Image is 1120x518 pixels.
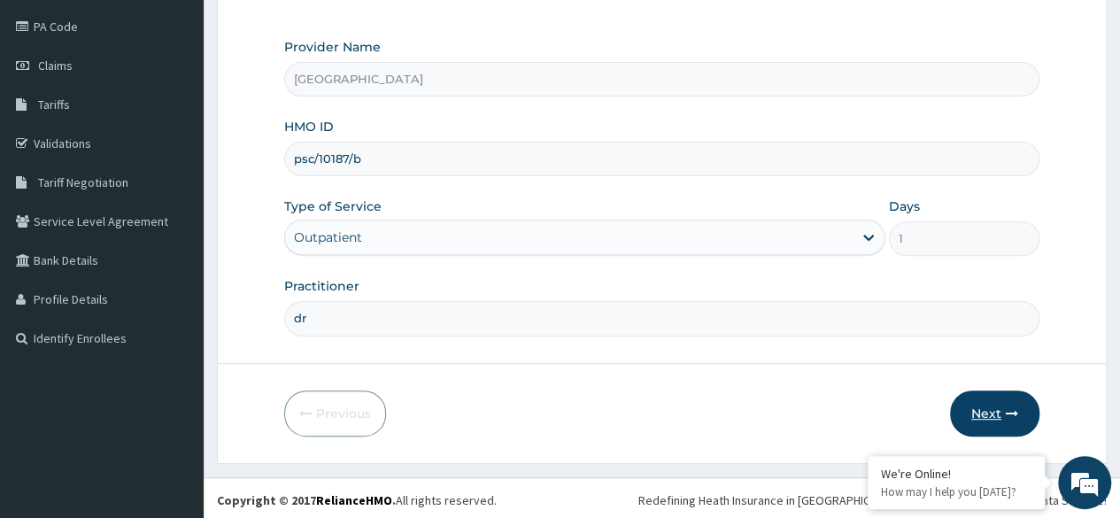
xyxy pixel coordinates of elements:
label: Days [889,197,920,215]
span: Tariffs [38,97,70,112]
img: d_794563401_company_1708531726252_794563401 [33,89,72,133]
label: Type of Service [284,197,382,215]
p: How may I help you today? [881,484,1031,499]
div: We're Online! [881,466,1031,482]
span: Claims [38,58,73,73]
input: Enter HMO ID [284,142,1039,176]
span: We're online! [103,150,244,329]
button: Previous [284,390,386,437]
span: Tariff Negotiation [38,174,128,190]
strong: Copyright © 2017 . [217,492,396,508]
textarea: Type your message and hit 'Enter' [9,336,337,398]
label: Practitioner [284,277,359,295]
div: Outpatient [294,228,362,246]
div: Chat with us now [92,99,297,122]
label: HMO ID [284,118,334,135]
label: Provider Name [284,38,381,56]
div: Redefining Heath Insurance in [GEOGRAPHIC_DATA] using Telemedicine and Data Science! [638,491,1107,509]
a: RelianceHMO [316,492,392,508]
div: Minimize live chat window [290,9,333,51]
input: Enter Name [284,301,1039,336]
button: Next [950,390,1039,437]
